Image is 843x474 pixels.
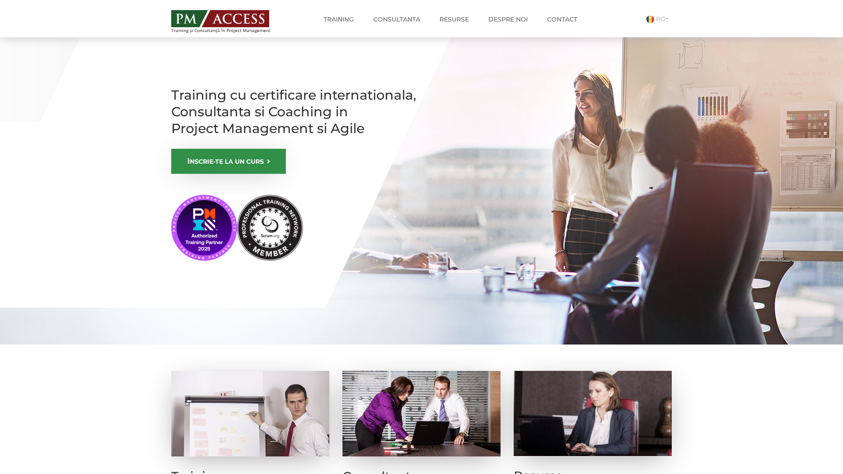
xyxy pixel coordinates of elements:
[482,11,534,28] a: Despre noi
[433,11,476,28] a: Resurse
[646,15,672,23] a: RO
[646,15,654,23] img: Romana
[171,10,269,27] img: PM ACCESS - Echipa traineri si consultanti certificati PMP: Narciss Popescu, Mihai Olaru, Monica ...
[367,11,427,28] a: Consultanta
[171,371,329,456] img: Training
[317,11,360,28] a: Training
[171,28,287,33] span: Training și Consultanță în Project Management
[171,195,303,261] img: PMI
[514,371,672,456] img: Resurse
[171,87,417,137] h1: Training cu certificare internationala, Consultanta si Coaching in Project Management si Agile
[171,149,286,174] a: ÎNSCRIE-TE LA UN CURS
[171,7,287,33] a: Training și Consultanță în Project Management
[540,11,584,28] a: Contact
[342,371,501,456] img: Consultanta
